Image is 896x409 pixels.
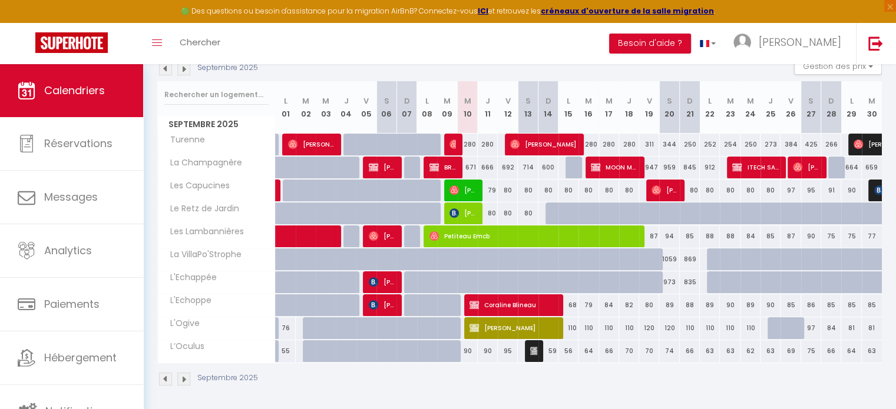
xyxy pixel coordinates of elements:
[700,225,720,247] div: 88
[541,6,714,16] strong: créneaux d'ouverture de la salle migration
[558,179,578,201] div: 80
[197,373,258,384] p: Septembre 2025
[708,95,712,107] abbr: L
[498,340,518,362] div: 95
[316,81,336,134] th: 03
[619,294,639,316] div: 82
[160,134,208,147] span: Turenne
[369,271,395,293] span: [PERSON_NAME]
[639,157,659,178] div: 947
[578,134,599,155] div: 280
[158,116,275,133] span: Septembre 2025
[687,95,693,107] abbr: D
[417,81,437,134] th: 08
[639,294,659,316] div: 80
[44,243,92,258] span: Analytics
[160,271,220,284] span: L'Echappée
[356,81,376,134] th: 05
[761,81,781,134] th: 25
[478,179,498,201] div: 79
[652,179,678,201] span: [PERSON_NAME]
[868,36,883,51] img: logout
[781,294,801,316] div: 85
[558,317,578,339] div: 110
[659,294,679,316] div: 89
[733,34,751,51] img: ...
[485,95,490,107] abbr: J
[530,340,537,362] span: [PERSON_NAME]
[808,95,814,107] abbr: S
[862,81,882,134] th: 30
[680,179,700,201] div: 80
[160,248,244,261] span: La VillaPo'Strophe
[680,248,700,270] div: 869
[680,225,700,247] div: 85
[849,95,853,107] abbr: L
[437,81,457,134] th: 09
[558,81,578,134] th: 15
[457,157,477,178] div: 671
[768,95,773,107] abbr: J
[720,81,740,134] th: 23
[578,340,599,362] div: 64
[578,179,599,201] div: 80
[740,340,761,362] div: 62
[788,95,793,107] abbr: V
[478,81,498,134] th: 11
[498,81,518,134] th: 12
[619,134,639,155] div: 280
[725,23,856,64] a: ... [PERSON_NAME]
[761,225,781,247] div: 85
[680,294,700,316] div: 88
[740,294,761,316] div: 89
[599,294,619,316] div: 84
[567,95,570,107] abbr: L
[828,95,834,107] abbr: D
[599,179,619,201] div: 80
[429,225,636,247] span: Petiteau Emcb
[404,95,410,107] abbr: D
[700,179,720,201] div: 80
[363,95,369,107] abbr: V
[538,340,558,362] div: 59
[720,317,740,339] div: 110
[659,157,679,178] div: 959
[288,133,335,155] span: [PERSON_NAME]
[727,95,734,107] abbr: M
[396,81,416,134] th: 07
[160,317,204,330] span: L'Ogive
[680,134,700,155] div: 250
[578,81,599,134] th: 16
[444,95,451,107] abbr: M
[336,81,356,134] th: 04
[160,225,247,238] span: Les Lambannières
[639,134,659,155] div: 311
[302,95,309,107] abbr: M
[171,23,229,64] a: Chercher
[700,134,720,155] div: 252
[498,179,518,201] div: 80
[700,317,720,339] div: 110
[464,95,471,107] abbr: M
[619,340,639,362] div: 70
[606,95,613,107] abbr: M
[841,340,861,362] div: 64
[344,95,349,107] abbr: J
[639,340,659,362] div: 70
[470,294,556,316] span: Coraline Blineau
[667,95,672,107] abbr: S
[591,156,637,178] span: MOON MOON
[429,156,456,178] span: BRASSERIE 3 MONTS
[449,202,476,224] span: [PERSON_NAME]
[761,294,781,316] div: 90
[647,95,652,107] abbr: V
[449,133,456,155] span: [PERSON_NAME]
[659,225,679,247] div: 94
[558,294,578,316] div: 68
[680,317,700,339] div: 110
[680,81,700,134] th: 21
[720,294,740,316] div: 90
[609,34,691,54] button: Besoin d'aide ?
[599,317,619,339] div: 110
[197,62,258,74] p: Septembre 2025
